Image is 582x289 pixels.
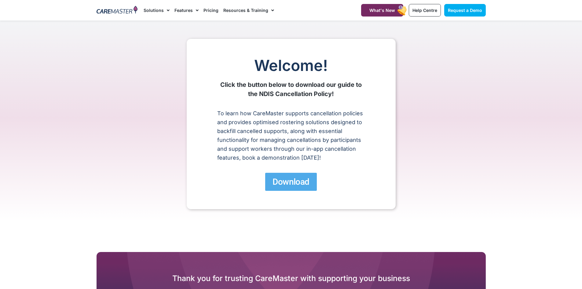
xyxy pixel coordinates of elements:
a: Request a Demo [444,4,486,17]
a: What's New [361,4,403,17]
h2: Thank you for trusting CareMaster with supporting your business [97,273,486,283]
strong: Click the button below to download our guide to the NDIS Cancellation Policy! [220,81,362,98]
span: Download [273,176,309,187]
a: Download [265,173,317,191]
p: To learn how CareMaster supports cancellation policies and provides optimised rostering solutions... [217,109,365,162]
span: What's New [369,8,395,13]
a: Help Centre [409,4,441,17]
h1: Welcome! [217,57,365,74]
span: Help Centre [412,8,437,13]
img: CareMaster Logo [97,6,138,15]
span: Request a Demo [448,8,482,13]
